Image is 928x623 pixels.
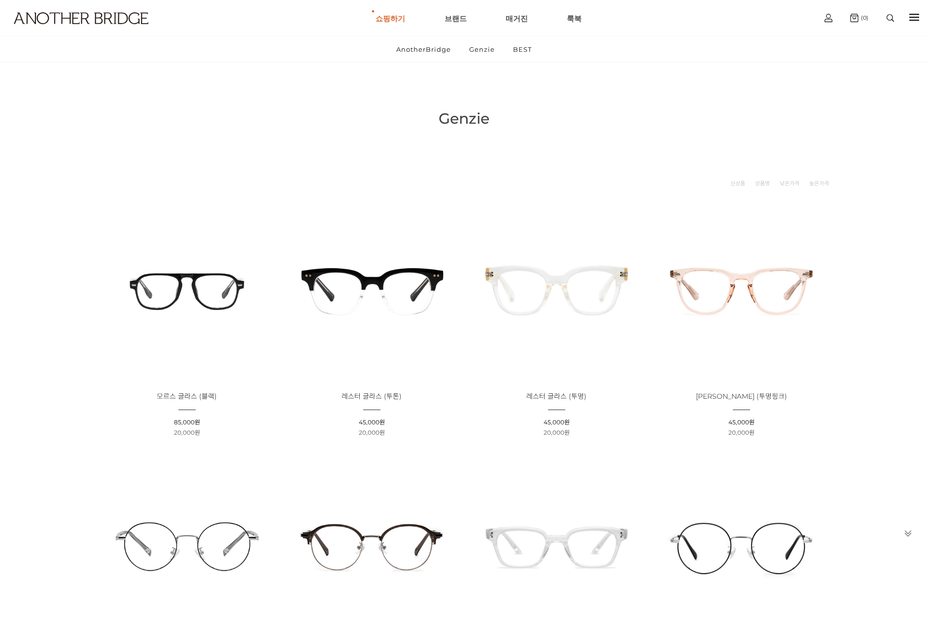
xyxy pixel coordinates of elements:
[359,418,385,426] span: 45,000원
[283,201,461,379] img: 레스터 글라스 투톤 - 세련된 투톤 안경 제품 이미지
[825,14,832,22] img: cart
[174,418,200,426] span: 85,000원
[157,393,217,400] a: 모르스 글라스 (블랙)
[5,12,144,48] a: logo
[98,201,276,379] img: 모르스 글라스 블랙 - 블랙 컬러의 세련된 안경 이미지
[728,418,755,426] span: 45,000원
[850,14,868,22] a: (0)
[157,392,217,401] span: 모르스 글라스 (블랙)
[376,0,405,36] a: 쇼핑하기
[468,201,646,379] img: 레스터 글라스 - 투명 안경 제품 이미지
[174,429,200,436] span: 20,000원
[544,418,570,426] span: 45,000원
[544,429,570,436] span: 20,000원
[696,393,787,400] a: [PERSON_NAME] (투명핑크)
[567,0,582,36] a: 룩북
[526,393,586,400] a: 레스터 글라스 (투명)
[850,14,859,22] img: cart
[342,392,402,401] span: 레스터 글라스 (투톤)
[780,178,799,188] a: 낮은가격
[388,36,459,62] a: AnotherBridge
[755,178,770,188] a: 상품명
[14,12,148,24] img: logo
[359,429,385,436] span: 20,000원
[526,392,586,401] span: 레스터 글라스 (투명)
[653,201,830,379] img: 애크런 글라스 - 투명핑크 안경 제품 이미지
[730,178,745,188] a: 신상품
[859,14,868,21] span: (0)
[728,429,755,436] span: 20,000원
[505,36,540,62] a: BEST
[342,393,402,400] a: 레스터 글라스 (투톤)
[461,36,503,62] a: Genzie
[809,178,829,188] a: 높은가격
[439,109,489,128] span: Genzie
[887,14,894,22] img: search
[445,0,467,36] a: 브랜드
[506,0,528,36] a: 매거진
[696,392,787,401] span: [PERSON_NAME] (투명핑크)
